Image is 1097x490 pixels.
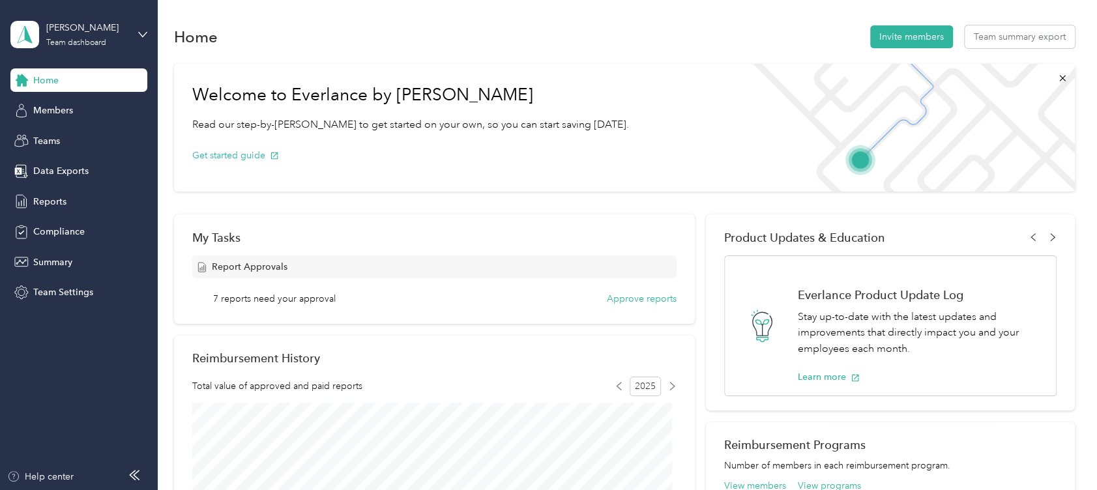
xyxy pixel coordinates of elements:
span: Report Approvals [212,260,287,274]
span: Members [33,104,73,117]
span: Product Updates & Education [724,231,885,244]
button: Help center [7,470,74,483]
span: 2025 [630,377,661,396]
p: Read our step-by-[PERSON_NAME] to get started on your own, so you can start saving [DATE]. [192,117,629,133]
button: Learn more [798,370,860,384]
span: Total value of approved and paid reports [192,379,362,393]
button: Approve reports [607,292,677,306]
span: Reports [33,195,66,209]
div: My Tasks [192,231,677,244]
span: Data Exports [33,164,89,178]
button: Get started guide [192,149,279,162]
button: Team summary export [965,25,1075,48]
h2: Reimbursement History [192,351,320,365]
h2: Reimbursement Programs [724,438,1056,452]
p: Number of members in each reimbursement program. [724,459,1056,472]
h1: Welcome to Everlance by [PERSON_NAME] [192,85,629,106]
iframe: Everlance-gr Chat Button Frame [1024,417,1097,490]
div: [PERSON_NAME] [46,21,128,35]
h1: Home [174,30,218,44]
div: Team dashboard [46,39,106,47]
span: Teams [33,134,60,148]
span: Team Settings [33,285,93,299]
span: Summary [33,255,72,269]
img: Welcome to everlance [740,64,1074,192]
span: Compliance [33,225,85,238]
button: Invite members [870,25,953,48]
p: Stay up-to-date with the latest updates and improvements that directly impact you and your employ... [798,309,1042,357]
span: 7 reports need your approval [212,292,335,306]
h1: Everlance Product Update Log [798,288,1042,302]
span: Home [33,74,59,87]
